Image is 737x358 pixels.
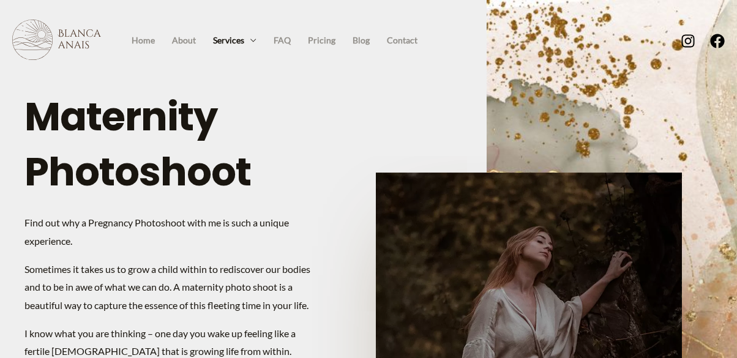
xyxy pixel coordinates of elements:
p: Find out why a Pregnancy Photoshoot with me is such a unique experience. [24,214,317,250]
a: Contact [378,31,426,50]
nav: Site Navigation: Primary [123,31,426,50]
a: FAQ [265,31,299,50]
h1: Maternity Photoshoot [24,89,317,199]
a: Facebook [710,34,725,48]
a: Services [204,31,265,50]
img: Blanca Anais Photography [12,20,101,60]
a: About [163,31,204,50]
a: Blog [344,31,378,50]
a: Pricing [299,31,344,50]
p: Sometimes it takes us to grow a child within to rediscover our bodies and to be in awe of what we... [24,260,317,315]
a: Instagram [681,34,695,48]
a: Home [123,31,163,50]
